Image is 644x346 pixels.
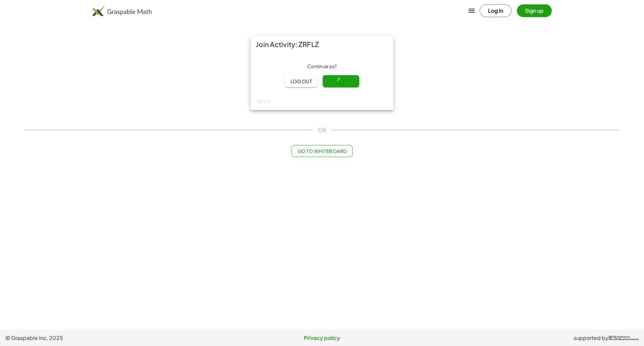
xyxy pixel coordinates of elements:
[608,334,639,342] a: IESInstitute ofEducation Sciences
[5,334,216,342] span: © Graspable Inc, 2025
[608,335,617,341] span: IES
[256,63,388,70] div: Continue as ?
[480,4,512,17] button: Log in
[318,126,326,134] span: OR
[618,336,639,341] span: Institute of Education Sciences
[285,75,317,87] button: Log out
[297,148,346,154] span: Go to Whiteboard
[290,78,312,84] span: Log out
[517,4,552,17] button: Sign up
[291,145,352,157] button: Go to Whiteboard
[216,334,427,342] a: Privacy policy
[251,36,393,52] div: Join Activity: ZRFLZ
[574,334,608,342] span: supported by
